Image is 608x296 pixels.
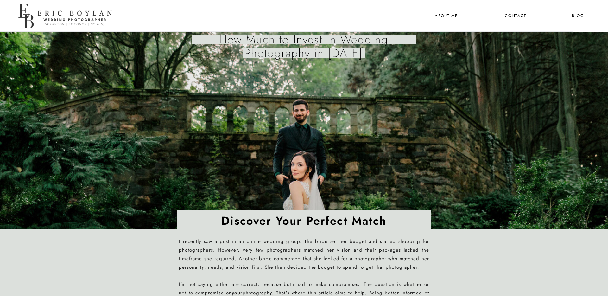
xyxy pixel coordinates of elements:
a: About Me [431,12,462,20]
a: Contact [504,12,527,20]
h2: Discover Your Perfect Match [163,214,445,229]
a: Blog [566,12,590,20]
h1: How Much to Invest in Wedding Photography in [DATE] [193,33,415,64]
